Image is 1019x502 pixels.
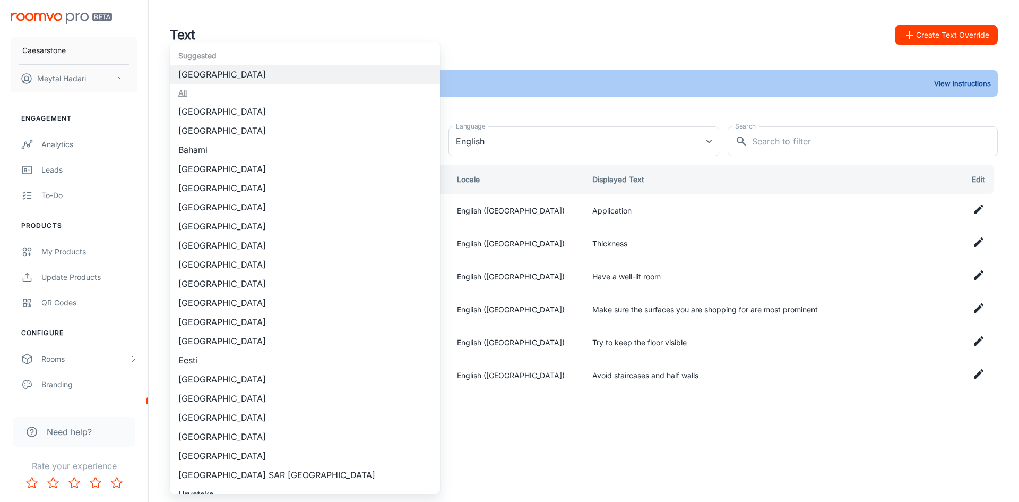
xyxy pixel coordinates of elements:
li: [GEOGRAPHIC_DATA] [170,331,440,351]
li: [GEOGRAPHIC_DATA] [170,255,440,274]
li: [GEOGRAPHIC_DATA] SAR [GEOGRAPHIC_DATA] [170,465,440,484]
li: [GEOGRAPHIC_DATA] [170,159,440,178]
li: [GEOGRAPHIC_DATA] [170,178,440,198]
li: [GEOGRAPHIC_DATA] [170,274,440,293]
li: [GEOGRAPHIC_DATA] [170,121,440,140]
li: [GEOGRAPHIC_DATA] [170,293,440,312]
li: [GEOGRAPHIC_DATA] [170,408,440,427]
li: [GEOGRAPHIC_DATA] [170,236,440,255]
li: [GEOGRAPHIC_DATA] [170,427,440,446]
li: Eesti [170,351,440,370]
li: [GEOGRAPHIC_DATA] [170,198,440,217]
li: [GEOGRAPHIC_DATA] [170,217,440,236]
li: [GEOGRAPHIC_DATA] [170,65,440,84]
li: Bahami [170,140,440,159]
li: [GEOGRAPHIC_DATA] [170,389,440,408]
li: [GEOGRAPHIC_DATA] [170,312,440,331]
li: [GEOGRAPHIC_DATA] [170,102,440,121]
li: [GEOGRAPHIC_DATA] [170,370,440,389]
li: [GEOGRAPHIC_DATA] [170,446,440,465]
